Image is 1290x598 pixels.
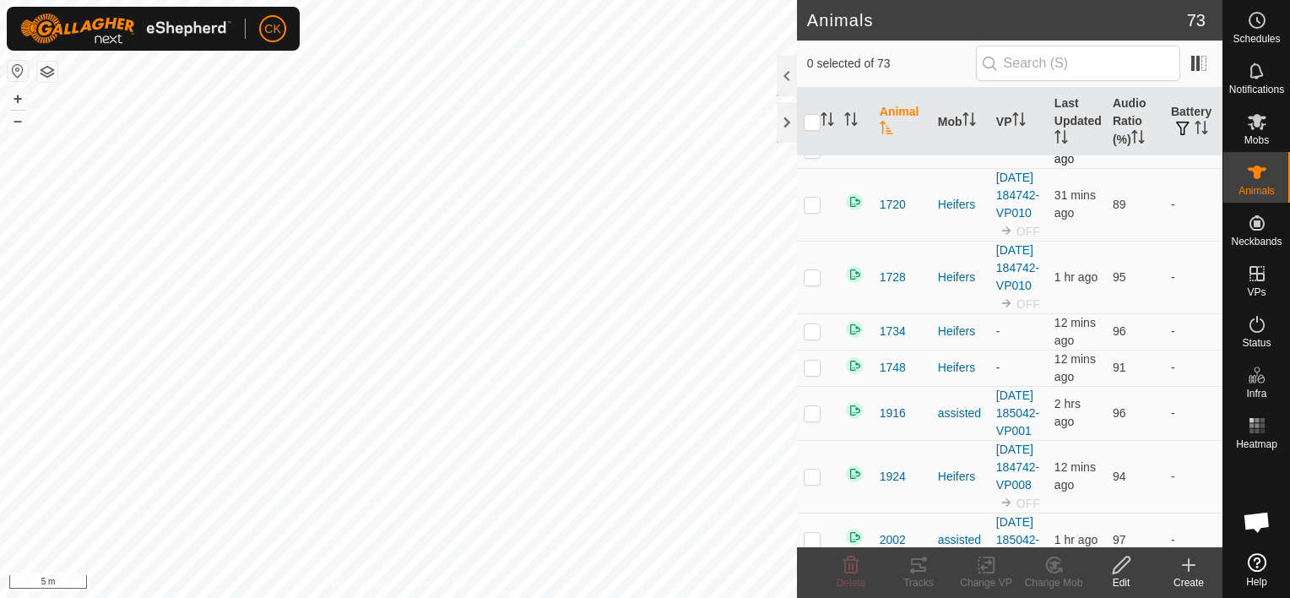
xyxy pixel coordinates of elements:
span: 26 Sept 2025, 7:43 pm [1054,270,1098,284]
p-sorticon: Activate to sort [1195,123,1208,137]
h2: Animals [807,10,1187,30]
div: Change VP [952,575,1020,590]
input: Search (S) [976,46,1180,81]
th: Mob [931,88,989,156]
span: 96 [1113,406,1126,420]
p-sorticon: Activate to sort [844,115,858,128]
img: returning on [844,319,865,340]
img: returning on [844,192,865,212]
span: 96 [1113,324,1126,338]
img: to [1000,296,1013,310]
div: Heifers [938,468,983,486]
span: 1728 [880,269,906,286]
a: Privacy Policy [332,576,395,591]
span: Mobs [1244,135,1269,145]
span: 2002 [880,531,906,549]
td: - [1164,168,1222,241]
div: Heifers [938,323,983,340]
div: Heifers [938,359,983,377]
span: 1916 [880,405,906,422]
span: Infra [1246,389,1266,399]
span: OFF [1016,225,1040,238]
a: [DATE] 185042-VP001 [996,389,1039,438]
span: 26 Sept 2025, 8:44 pm [1054,316,1096,347]
th: Last Updated [1048,88,1106,156]
span: VPs [1247,287,1266,297]
span: CK [264,20,280,38]
a: Contact Us [415,576,465,591]
td: - [1164,513,1222,567]
div: Heifers [938,196,983,214]
app-display-virtual-paddock-transition: - [996,324,1000,338]
div: Create [1155,575,1222,590]
span: 26 Sept 2025, 8:25 pm [1054,188,1096,220]
th: Animal [873,88,931,156]
span: Status [1242,338,1271,348]
p-sorticon: Activate to sort [821,115,834,128]
img: returning on [844,464,865,484]
p-sorticon: Activate to sort [962,115,976,128]
button: Map Layers [37,62,57,82]
span: 97 [1113,533,1126,546]
span: 1748 [880,359,906,377]
span: 26 Sept 2025, 8:44 pm [1054,134,1096,166]
span: 26 Sept 2025, 6:53 pm [1054,397,1081,428]
td: - [1164,386,1222,440]
span: 73 [1187,8,1206,33]
div: Open chat [1232,497,1282,547]
div: Edit [1087,575,1155,590]
img: to [1000,496,1013,509]
div: assisted [938,405,983,422]
span: 1924 [880,468,906,486]
a: [DATE] 185042-VP001 [996,515,1039,564]
a: [DATE] 184742-VP010 [996,171,1039,220]
span: 26 Sept 2025, 8:44 pm [1054,352,1096,383]
img: returning on [844,264,865,285]
span: Schedules [1233,34,1280,44]
img: Gallagher Logo [20,14,231,44]
span: 95 [1113,270,1126,284]
span: 26 Sept 2025, 8:44 pm [1054,460,1096,492]
th: Battery [1164,88,1222,156]
span: Animals [1239,186,1275,196]
span: Delete [837,577,866,589]
div: assisted [938,531,983,549]
span: Neckbands [1231,236,1282,247]
td: - [1164,241,1222,313]
th: VP [989,88,1048,156]
button: – [8,111,28,131]
span: Heatmap [1236,439,1277,449]
span: 1734 [880,323,906,340]
div: Change Mob [1020,575,1087,590]
button: + [8,89,28,109]
div: Heifers [938,269,983,286]
app-display-virtual-paddock-transition: - [996,361,1000,374]
img: returning on [844,356,865,376]
th: Audio Ratio (%) [1106,88,1164,156]
td: - [1164,440,1222,513]
span: 1720 [880,196,906,214]
img: to [1000,224,1013,237]
span: Notifications [1229,84,1284,95]
img: returning on [844,527,865,547]
a: Help [1223,546,1290,594]
span: Help [1246,577,1267,587]
td: - [1164,350,1222,386]
button: Reset Map [8,61,28,81]
a: [DATE] 184742-VP008 [996,443,1039,492]
span: 91 [1113,361,1126,374]
p-sorticon: Activate to sort [1012,115,1026,128]
span: 89 [1113,198,1126,211]
p-sorticon: Activate to sort [880,123,893,137]
span: OFF [1016,297,1040,311]
p-sorticon: Activate to sort [1131,133,1145,146]
span: OFF [1016,497,1040,510]
a: [DATE] 184742-VP010 [996,243,1039,292]
td: - [1164,313,1222,350]
div: Tracks [885,575,952,590]
span: 0 selected of 73 [807,55,976,73]
span: 94 [1113,470,1126,483]
img: returning on [844,400,865,421]
span: 26 Sept 2025, 7:43 pm [1054,533,1098,546]
p-sorticon: Activate to sort [1054,133,1068,146]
